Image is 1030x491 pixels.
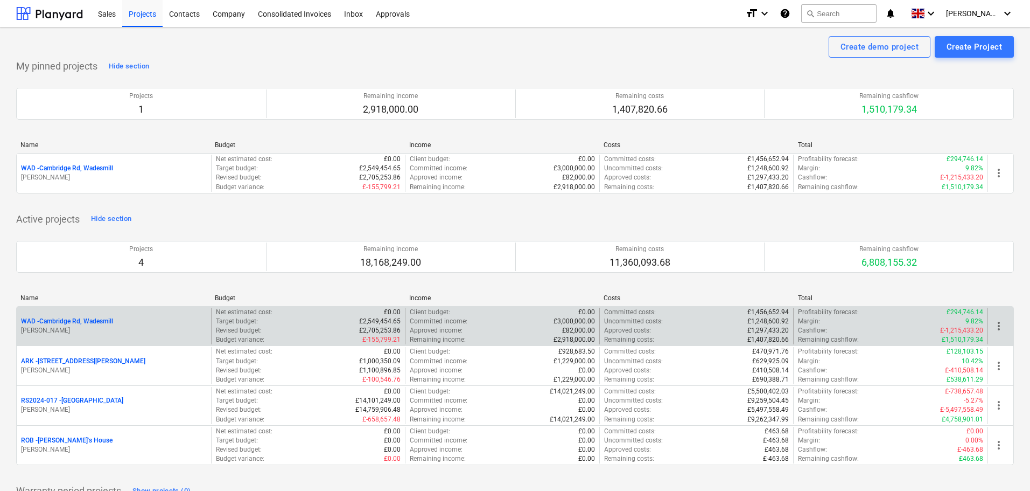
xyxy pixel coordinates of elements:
[798,294,984,302] div: Total
[216,387,272,396] p: Net estimated cost :
[550,415,595,424] p: £14,021,249.00
[20,294,206,302] div: Name
[604,164,663,173] p: Uncommitted costs :
[798,375,859,384] p: Remaining cashflow :
[612,92,668,101] p: Remaining costs
[798,164,820,173] p: Margin :
[747,415,789,424] p: £9,262,347.99
[747,173,789,182] p: £1,297,433.20
[410,173,463,182] p: Approved income :
[16,213,80,226] p: Active projects
[578,405,595,414] p: £0.00
[216,173,262,182] p: Revised budget :
[359,366,401,375] p: £1,100,896.85
[21,405,207,414] p: [PERSON_NAME]
[363,92,418,101] p: Remaining income
[129,256,153,269] p: 4
[604,427,656,436] p: Committed costs :
[384,427,401,436] p: £0.00
[362,183,401,192] p: £-155,799.21
[801,4,877,23] button: Search
[410,335,466,344] p: Remaining income :
[798,454,859,464] p: Remaining cashflow :
[359,357,401,366] p: £1,000,350.09
[885,7,896,20] i: notifications
[21,366,207,375] p: [PERSON_NAME]
[798,405,827,414] p: Cashflow :
[780,7,790,20] i: Knowledge base
[410,375,466,384] p: Remaining income :
[947,347,983,356] p: £128,103.15
[129,103,153,116] p: 1
[410,427,450,436] p: Client budget :
[604,357,663,366] p: Uncommitted costs :
[947,40,1002,54] div: Create Project
[798,173,827,182] p: Cashflow :
[965,317,983,326] p: 9.82%
[578,155,595,164] p: £0.00
[410,454,466,464] p: Remaining income :
[747,155,789,164] p: £1,456,652.94
[752,366,789,375] p: £410,508.14
[21,396,207,414] div: RS2024-017 -[GEOGRAPHIC_DATA][PERSON_NAME]
[965,164,983,173] p: 9.82%
[765,445,789,454] p: £463.68
[945,387,983,396] p: £-738,657.48
[604,141,789,149] div: Costs
[604,308,656,317] p: Committed costs :
[947,155,983,164] p: £294,746.14
[798,183,859,192] p: Remaining cashflow :
[604,183,654,192] p: Remaining costs :
[216,445,262,454] p: Revised budget :
[840,40,919,54] div: Create demo project
[88,211,134,228] button: Hide section
[216,164,258,173] p: Target budget :
[216,155,272,164] p: Net estimated cost :
[859,92,919,101] p: Remaining cashflow
[550,387,595,396] p: £14,021,249.00
[604,454,654,464] p: Remaining costs :
[410,366,463,375] p: Approved income :
[216,183,264,192] p: Budget variance :
[752,357,789,366] p: £629,925.09
[362,415,401,424] p: £-658,657.48
[604,366,651,375] p: Approved costs :
[976,439,1030,491] iframe: Chat Widget
[758,7,771,20] i: keyboard_arrow_down
[558,347,595,356] p: £928,683.50
[578,454,595,464] p: £0.00
[216,375,264,384] p: Budget variance :
[964,396,983,405] p: -5.27%
[21,396,123,405] p: RS2024-017 - [GEOGRAPHIC_DATA]
[410,405,463,414] p: Approved income :
[578,427,595,436] p: £0.00
[216,396,258,405] p: Target budget :
[798,436,820,445] p: Margin :
[410,317,467,326] p: Committed income :
[604,347,656,356] p: Committed costs :
[604,317,663,326] p: Uncommitted costs :
[946,9,1000,18] span: [PERSON_NAME]
[942,183,983,192] p: £1,510,179.34
[215,294,401,302] div: Budget
[752,375,789,384] p: £690,388.71
[359,164,401,173] p: £2,549,454.65
[410,357,467,366] p: Committed income :
[216,405,262,414] p: Revised budget :
[359,317,401,326] p: £2,549,454.65
[747,387,789,396] p: £5,500,402.03
[604,445,651,454] p: Approved costs :
[384,155,401,164] p: £0.00
[384,436,401,445] p: £0.00
[924,7,937,20] i: keyboard_arrow_down
[578,436,595,445] p: £0.00
[360,256,421,269] p: 18,168,249.00
[798,427,859,436] p: Profitability forecast :
[562,173,595,182] p: £82,000.00
[21,436,207,454] div: ROB -[PERSON_NAME]'s House[PERSON_NAME]
[355,405,401,414] p: £14,759,906.48
[966,427,983,436] p: £0.00
[359,326,401,335] p: £2,705,253.86
[106,58,152,75] button: Hide section
[21,173,207,182] p: [PERSON_NAME]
